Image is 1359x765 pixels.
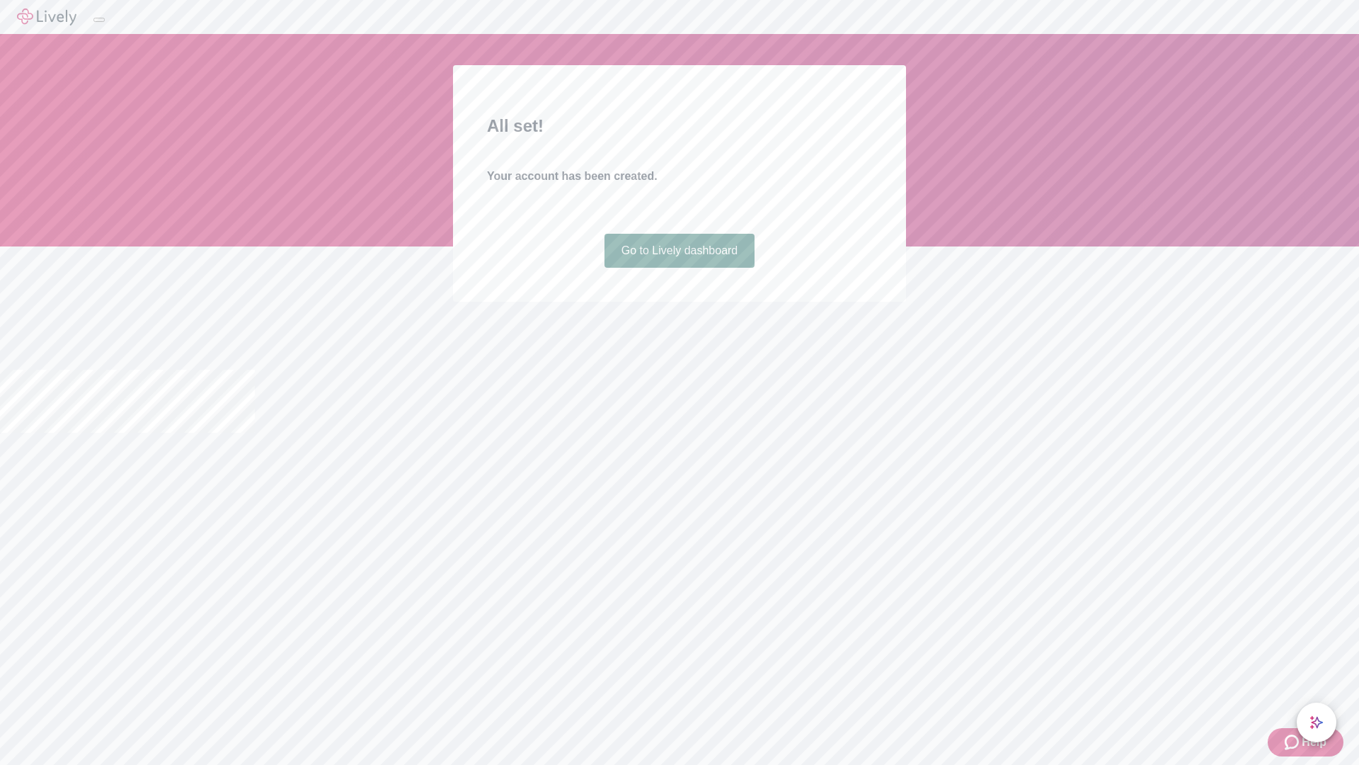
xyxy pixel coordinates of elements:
[1309,715,1324,730] svg: Lively AI Assistant
[604,234,755,268] a: Go to Lively dashboard
[1268,728,1343,756] button: Zendesk support iconHelp
[17,8,76,25] img: Lively
[93,18,105,22] button: Log out
[1297,703,1336,742] button: chat
[487,168,872,185] h4: Your account has been created.
[487,113,872,139] h2: All set!
[1302,734,1326,751] span: Help
[1285,734,1302,751] svg: Zendesk support icon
